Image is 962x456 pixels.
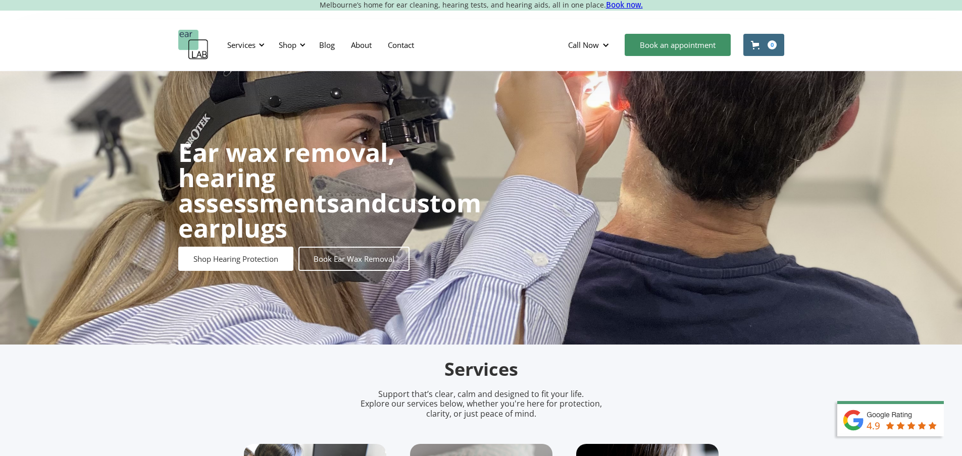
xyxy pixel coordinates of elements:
[178,140,481,241] h1: and
[273,30,309,60] div: Shop
[221,30,268,60] div: Services
[178,186,481,245] strong: custom earplugs
[178,247,293,271] a: Shop Hearing Protection
[625,34,731,56] a: Book an appointment
[227,40,256,50] div: Services
[311,30,343,60] a: Blog
[347,389,615,419] p: Support that’s clear, calm and designed to fit your life. Explore our services below, whether you...
[768,40,777,49] div: 0
[279,40,296,50] div: Shop
[380,30,422,60] a: Contact
[178,135,395,220] strong: Ear wax removal, hearing assessments
[244,358,719,381] h2: Services
[743,34,784,56] a: Open cart
[298,247,410,271] a: Book Ear Wax Removal
[560,30,620,60] div: Call Now
[568,40,599,50] div: Call Now
[178,30,209,60] a: home
[343,30,380,60] a: About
